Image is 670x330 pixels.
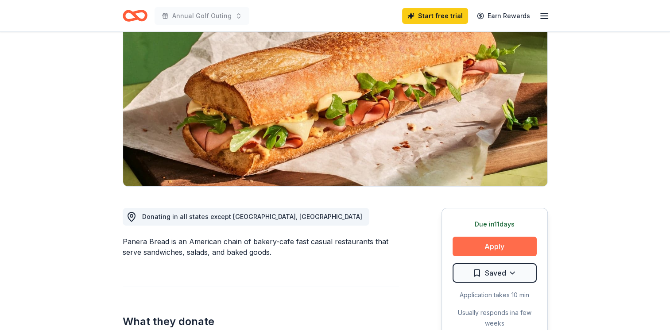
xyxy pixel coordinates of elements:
span: Saved [485,267,506,279]
h2: What they donate [123,315,399,329]
img: Image for Panera Bread [123,17,547,186]
button: Apply [453,237,537,256]
div: Panera Bread is an American chain of bakery-cafe fast casual restaurants that serve sandwiches, s... [123,236,399,257]
div: Application takes 10 min [453,290,537,300]
a: Start free trial [402,8,468,24]
div: Usually responds in a few weeks [453,307,537,329]
button: Annual Golf Outing [155,7,249,25]
div: Due in 11 days [453,219,537,230]
a: Home [123,5,147,26]
span: Annual Golf Outing [172,11,232,21]
span: Donating in all states except [GEOGRAPHIC_DATA], [GEOGRAPHIC_DATA] [142,213,362,220]
button: Saved [453,263,537,283]
a: Earn Rewards [472,8,535,24]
